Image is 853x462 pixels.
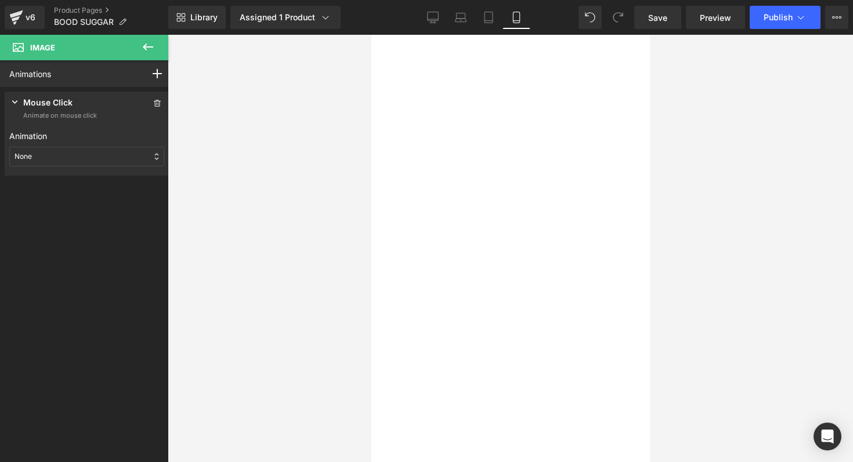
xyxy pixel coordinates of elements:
[579,6,602,29] button: Undo
[475,6,503,29] a: Tablet
[9,130,164,142] p: Animation
[30,43,55,52] span: Image
[606,6,630,29] button: Redo
[750,6,821,29] button: Publish
[190,12,218,23] span: Library
[419,6,447,29] a: Desktop
[54,17,114,27] span: BOOD SUGGAR
[15,151,32,162] p: None
[9,68,51,80] a: Animations
[5,6,45,29] a: v6
[648,12,667,24] span: Save
[447,6,475,29] a: Laptop
[503,6,530,29] a: Mobile
[700,12,731,24] span: Preview
[686,6,745,29] a: Preview
[814,423,841,450] div: Open Intercom Messenger
[764,13,793,22] span: Publish
[240,12,331,23] div: Assigned 1 Product
[23,96,73,111] p: Mouse Click
[825,6,848,29] button: More
[54,6,168,15] a: Product Pages
[23,10,38,25] div: v6
[168,6,226,29] a: New Library
[23,111,97,121] p: Animate on mouse click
